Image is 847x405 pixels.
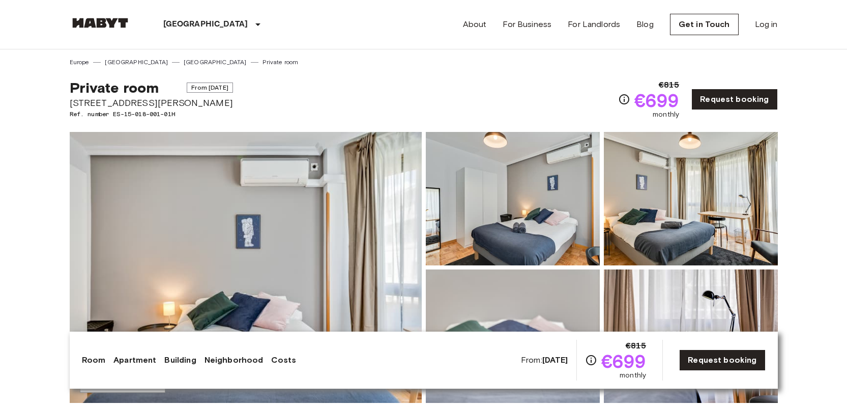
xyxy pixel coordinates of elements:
a: Get in Touch [670,14,739,35]
span: monthly [653,110,679,120]
a: For Landlords [568,18,620,31]
span: From: [521,355,568,366]
a: Request booking [679,349,765,371]
span: From [DATE] [187,83,233,93]
img: Picture of unit ES-15-018-001-01H [604,132,778,265]
svg: Check cost overview for full price breakdown. Please note that discounts apply to new joiners onl... [585,354,597,366]
a: Apartment [113,354,156,366]
a: About [463,18,487,31]
span: €699 [634,91,680,110]
img: Picture of unit ES-15-018-001-01H [426,132,600,265]
a: For Business [503,18,551,31]
a: Log in [755,18,778,31]
a: Building [164,354,196,366]
span: [STREET_ADDRESS][PERSON_NAME] [70,96,233,110]
span: €699 [601,352,647,370]
a: Room [82,354,106,366]
a: Private room [262,58,299,67]
a: [GEOGRAPHIC_DATA] [105,58,168,67]
a: Blog [636,18,654,31]
a: Europe [70,58,90,67]
span: €815 [659,79,680,91]
p: [GEOGRAPHIC_DATA] [163,18,248,31]
img: Habyt [70,18,131,28]
span: Ref. number ES-15-018-001-01H [70,110,233,119]
img: Picture of unit ES-15-018-001-01H [604,269,778,403]
a: Neighborhood [205,354,264,366]
img: Marketing picture of unit ES-15-018-001-01H [70,132,422,403]
a: Request booking [691,89,777,110]
b: [DATE] [542,355,568,365]
svg: Check cost overview for full price breakdown. Please note that discounts apply to new joiners onl... [618,93,630,105]
a: [GEOGRAPHIC_DATA] [184,58,247,67]
span: monthly [620,370,646,381]
span: €815 [626,340,647,352]
img: Picture of unit ES-15-018-001-01H [426,269,600,403]
span: Private room [70,79,159,96]
a: Costs [271,354,296,366]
